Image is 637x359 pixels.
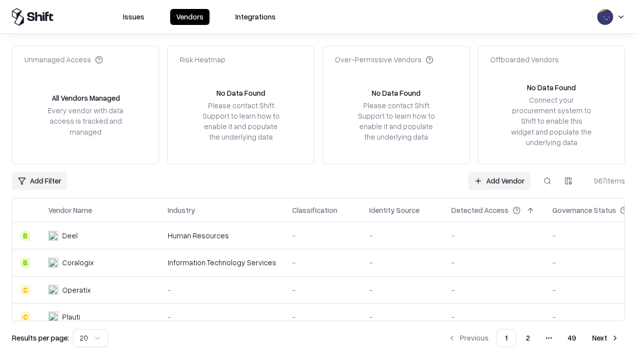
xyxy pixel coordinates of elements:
img: Plauti [48,312,58,322]
div: - [168,312,276,322]
button: 1 [497,329,516,347]
button: Integrations [229,9,282,25]
img: Deel [48,231,58,241]
div: Every vendor with data access is tracked and managed [44,105,127,137]
div: Over-Permissive Vendors [335,54,433,65]
button: Add Filter [12,172,67,190]
nav: pagination [442,329,625,347]
img: Operatix [48,285,58,295]
div: Unmanaged Access [24,54,103,65]
div: Please contact Shift Support to learn how to enable it and populate the underlying data [200,100,282,143]
div: - [451,257,536,268]
div: Industry [168,205,195,215]
div: - [369,312,435,322]
a: Add Vendor [468,172,531,190]
div: B [20,231,30,241]
div: Information Technology Services [168,257,276,268]
div: Detected Access [451,205,509,215]
div: Vendor Name [48,205,92,215]
div: Classification [292,205,337,215]
div: Please contact Shift Support to learn how to enable it and populate the underlying data [355,100,437,143]
div: No Data Found [372,88,421,98]
button: Issues [117,9,150,25]
div: B [20,258,30,268]
button: Next [586,329,625,347]
div: - [292,257,353,268]
div: Deel [62,230,78,241]
div: Coralogix [62,257,94,268]
div: - [168,285,276,295]
div: - [451,312,536,322]
div: Governance Status [552,205,616,215]
button: 49 [560,329,584,347]
button: 2 [518,329,538,347]
div: All Vendors Managed [52,93,120,103]
div: No Data Found [527,82,576,93]
div: Risk Heatmap [180,54,225,65]
p: Results per page: [12,333,69,343]
div: Offboarded Vendors [490,54,559,65]
img: Coralogix [48,258,58,268]
div: Operatix [62,285,91,295]
div: 967 items [585,176,625,186]
div: - [369,285,435,295]
div: Connect your procurement system to Shift to enable this widget and populate the underlying data [510,95,593,148]
div: No Data Found [216,88,265,98]
div: - [369,257,435,268]
div: C [20,285,30,295]
button: Vendors [170,9,210,25]
div: - [369,230,435,241]
div: - [451,285,536,295]
div: - [292,312,353,322]
div: C [20,312,30,322]
div: - [292,230,353,241]
div: Identity Source [369,205,420,215]
div: - [292,285,353,295]
div: Human Resources [168,230,276,241]
div: Plauti [62,312,80,322]
div: - [451,230,536,241]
